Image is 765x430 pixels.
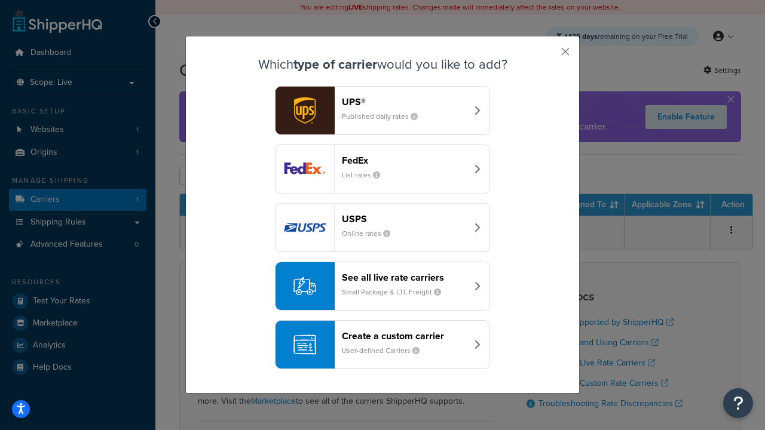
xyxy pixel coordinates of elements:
button: See all live rate carriersSmall Package & LTL Freight [275,262,490,311]
strong: type of carrier [293,54,377,74]
img: icon-carrier-liverate-becf4550.svg [293,275,316,297]
small: Online rates [342,228,400,239]
small: List rates [342,170,390,180]
header: USPS [342,213,467,225]
button: ups logoUPS®Published daily rates [275,86,490,135]
button: Create a custom carrierUser-defined Carriers [275,320,490,369]
img: fedEx logo [276,145,334,193]
small: Small Package & LTL Freight [342,287,451,297]
img: icon-carrier-custom-c93b8a24.svg [293,333,316,356]
button: Open Resource Center [723,388,753,418]
header: Create a custom carrier [342,330,467,342]
small: User-defined Carriers [342,345,429,356]
header: UPS® [342,96,467,107]
small: Published daily rates [342,111,427,122]
button: usps logoUSPSOnline rates [275,203,490,252]
img: usps logo [276,204,334,251]
img: ups logo [276,87,334,134]
header: See all live rate carriers [342,272,467,283]
h3: Which would you like to add? [216,57,549,72]
header: FedEx [342,155,467,166]
button: fedEx logoFedExList rates [275,145,490,193]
